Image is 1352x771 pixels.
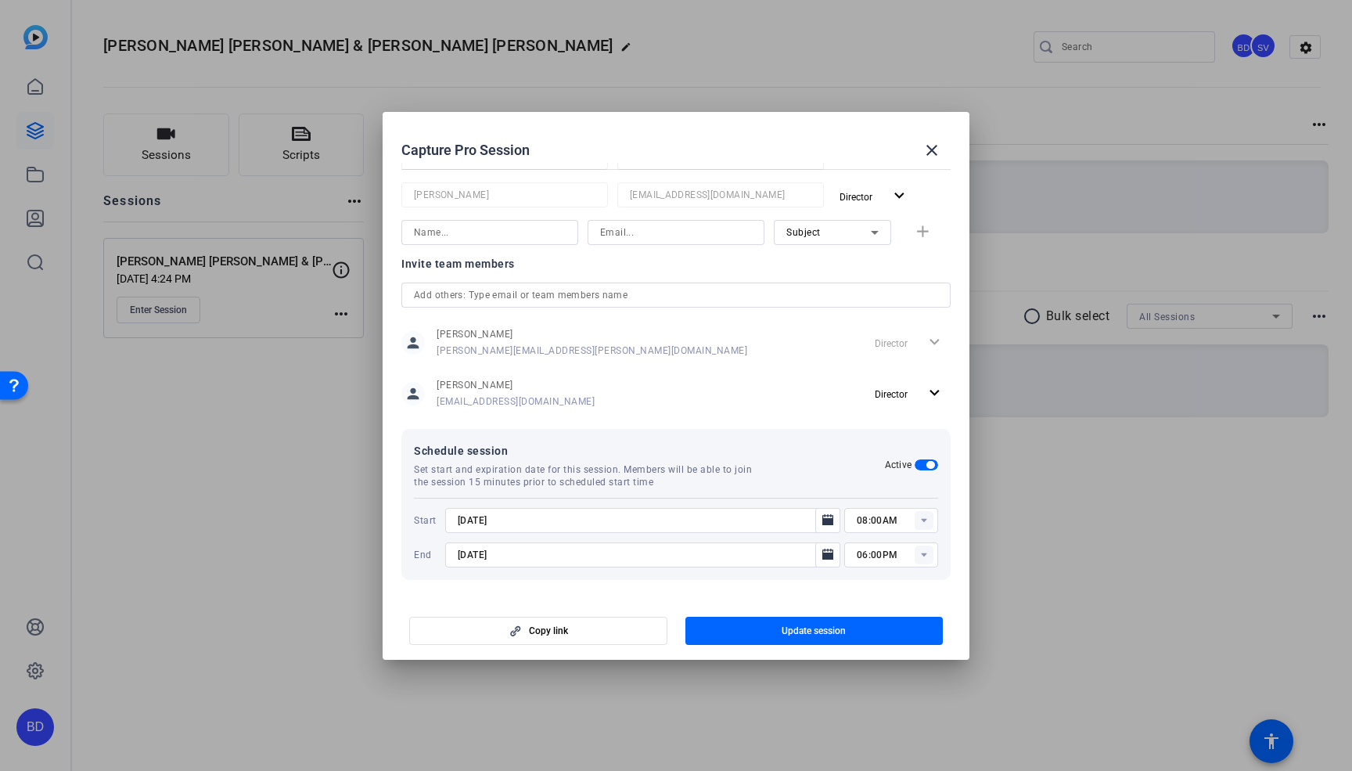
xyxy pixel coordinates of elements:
button: Open calendar [815,508,840,533]
span: End [414,549,441,561]
input: Choose expiration date [458,546,812,564]
input: Add others: Type email or team members name [414,286,938,304]
button: Copy link [409,617,667,645]
span: Director [875,389,908,400]
input: Choose start date [458,511,812,530]
span: Copy link [529,625,568,637]
span: [PERSON_NAME] [437,328,747,340]
span: Start [414,514,441,527]
span: [PERSON_NAME][EMAIL_ADDRESS][PERSON_NAME][DOMAIN_NAME] [437,344,747,357]
mat-icon: person [401,331,425,355]
span: Update session [782,625,846,637]
span: [PERSON_NAME] [437,379,595,391]
input: Name... [414,223,566,242]
span: [EMAIL_ADDRESS][DOMAIN_NAME] [437,395,595,408]
input: Name... [414,186,595,204]
input: Time [857,546,938,564]
div: Capture Pro Session [401,132,951,169]
button: Director [868,380,951,408]
mat-icon: expand_more [890,186,909,206]
mat-icon: person [401,382,425,405]
button: Update session [685,617,944,645]
mat-icon: close [922,141,941,160]
mat-icon: expand_more [925,384,944,403]
input: Time [857,511,938,530]
span: Subject [786,227,821,238]
input: Email... [600,223,752,242]
span: Set start and expiration date for this session. Members will be able to join the session 15 minut... [414,463,767,488]
button: Director [833,182,915,211]
span: Schedule session [414,441,885,460]
div: Invite team members [401,254,951,273]
span: Director [840,192,872,203]
button: Open calendar [815,542,840,567]
h2: Active [885,459,912,471]
input: Email... [630,186,811,204]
